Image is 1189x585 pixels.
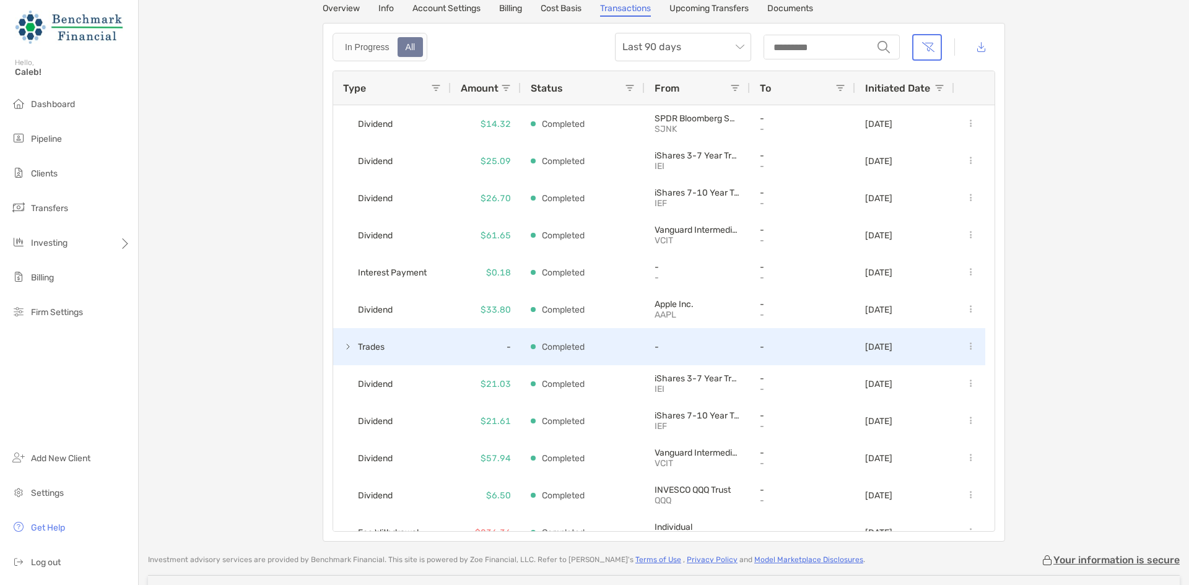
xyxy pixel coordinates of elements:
span: Type [343,82,366,94]
p: Completed [542,451,585,466]
p: [DATE] [865,416,892,427]
p: Completed [542,339,585,355]
p: [DATE] [865,230,892,241]
p: $21.61 [481,414,511,429]
p: $61.65 [481,228,511,243]
p: - [760,310,845,320]
a: Documents [767,3,813,17]
p: VCIT [655,458,740,469]
p: - [655,262,740,272]
img: settings icon [11,485,26,500]
p: IEF [655,421,740,431]
span: Dashboard [31,99,75,110]
p: Completed [542,228,585,243]
p: - [760,124,845,134]
p: - [760,342,845,352]
p: [DATE] [865,490,892,501]
p: IEI [655,384,740,394]
span: Fee Withdrawal [358,522,419,543]
span: Settings [31,488,64,498]
p: IEI [655,161,740,171]
p: [DATE] [865,267,892,278]
span: Log out [31,557,61,568]
img: get-help icon [11,519,26,534]
img: Zoe Logo [15,5,123,50]
p: iShares 3-7 Year Treasury Bond ETF [655,373,740,384]
a: Terms of Use [635,555,681,564]
p: INVESCO QQQ Trust [655,485,740,495]
p: [DATE] [865,379,892,389]
p: $236.36 [475,525,511,540]
a: Info [378,3,394,17]
span: Dividend [358,188,393,209]
div: segmented control [333,33,427,61]
p: Completed [542,376,585,392]
p: Investment advisory services are provided by Benchmark Financial . This site is powered by Zoe Fi... [148,555,865,565]
span: Transfers [31,203,68,214]
p: - [760,410,845,421]
p: [DATE] [865,342,892,352]
p: Completed [542,525,585,540]
span: From [655,82,679,94]
span: Pipeline [31,134,62,144]
p: Completed [542,414,585,429]
p: Completed [542,265,585,280]
p: [DATE] [865,193,892,204]
p: [DATE] [865,527,892,538]
a: Cost Basis [541,3,581,17]
div: All [399,38,422,56]
p: Completed [542,154,585,169]
p: - [760,150,845,161]
p: - [760,373,845,384]
p: Vanguard Intermediate-Term Corporate Bond ETF [655,225,740,235]
span: Initiated Date [865,82,930,94]
p: Completed [542,302,585,318]
img: pipeline icon [11,131,26,145]
p: - [760,262,845,272]
p: Individual [655,522,740,532]
p: - [760,299,845,310]
p: - [760,188,845,198]
p: - [760,485,845,495]
p: - [760,113,845,124]
p: - [760,458,845,469]
div: - [451,328,521,365]
a: Overview [323,3,360,17]
img: billing icon [11,269,26,284]
p: [DATE] [865,119,892,129]
p: iShares 7-10 Year Treasury Bond ETF [655,410,740,421]
p: - [655,272,740,283]
span: Trades [358,337,385,357]
span: Amount [461,82,499,94]
span: Dividend [358,300,393,320]
span: Dividend [358,448,393,469]
span: Firm Settings [31,307,83,318]
img: logout icon [11,554,26,569]
img: input icon [878,41,890,53]
a: Model Marketplace Disclosures [754,555,863,564]
a: Privacy Policy [687,555,738,564]
p: [DATE] [865,305,892,315]
p: SPDR Bloomberg Short Term High Yield Bond ETF [655,113,740,124]
span: Add New Client [31,453,90,464]
span: Status [531,82,563,94]
img: investing icon [11,235,26,249]
img: transfers icon [11,200,26,215]
span: Interest Payment [358,262,427,283]
p: IEF [655,198,740,209]
div: In Progress [338,38,396,56]
p: - [760,495,845,506]
p: - [655,342,740,352]
span: Billing [31,272,54,283]
span: Dividend [358,225,393,246]
p: QQQ [655,495,740,506]
img: clients icon [11,165,26,180]
span: Dividend [358,114,393,134]
span: Caleb! [15,67,131,77]
p: Completed [542,488,585,503]
a: Billing [499,3,522,17]
span: Dividend [358,374,393,394]
p: VCIT [655,235,740,246]
p: iShares 3-7 Year Treasury Bond ETF [655,150,740,161]
p: Vanguard Intermediate-Term Corporate Bond ETF [655,448,740,458]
